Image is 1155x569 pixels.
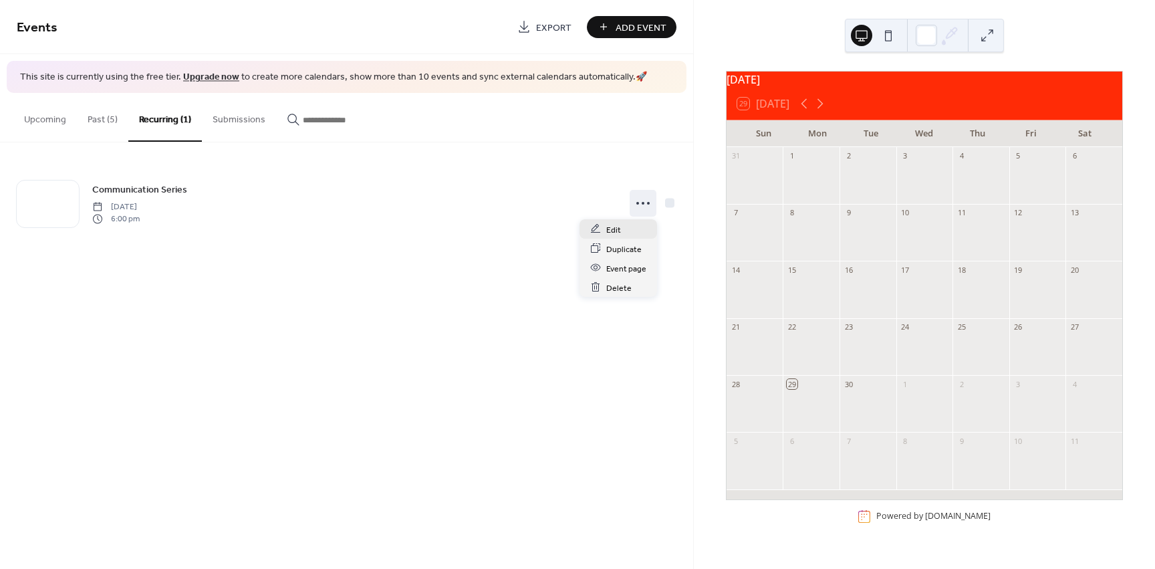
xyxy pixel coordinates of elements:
div: 8 [900,436,910,446]
div: 29 [787,379,797,389]
span: This site is currently using the free tier. to create more calendars, show more than 10 events an... [20,71,647,84]
div: 21 [731,322,741,332]
button: Past (5) [77,93,128,140]
div: Tue [844,120,898,147]
div: 20 [1069,265,1079,275]
div: 10 [1013,436,1023,446]
div: 19 [1013,265,1023,275]
span: Events [17,15,57,41]
span: Export [536,21,571,35]
div: 23 [844,322,854,332]
div: 25 [956,322,967,332]
div: 30 [844,379,854,389]
div: 17 [900,265,910,275]
div: Fri [1005,120,1058,147]
div: 14 [731,265,741,275]
div: 9 [844,208,854,218]
div: 2 [844,151,854,161]
div: Sun [737,120,791,147]
div: 18 [956,265,967,275]
div: Mon [791,120,844,147]
div: 4 [956,151,967,161]
span: Communication Series [92,183,187,197]
div: 28 [731,379,741,389]
div: 4 [1069,379,1079,389]
div: Sat [1058,120,1112,147]
div: 16 [844,265,854,275]
span: Add Event [616,21,666,35]
span: Event page [606,261,646,275]
div: 7 [844,436,854,446]
div: 13 [1069,208,1079,218]
div: 3 [900,151,910,161]
div: Wed [898,120,951,147]
div: 7 [731,208,741,218]
div: 27 [1069,322,1079,332]
div: 31 [731,151,741,161]
button: Submissions [202,93,276,140]
div: [DATE] [727,72,1122,88]
div: 5 [1013,151,1023,161]
div: 11 [956,208,967,218]
div: 3 [1013,379,1023,389]
div: 1 [900,379,910,389]
a: Export [507,16,582,38]
a: Communication Series [92,182,187,197]
div: 10 [900,208,910,218]
div: 6 [1069,151,1079,161]
div: 26 [1013,322,1023,332]
a: Upgrade now [183,68,239,86]
div: 24 [900,322,910,332]
button: Recurring (1) [128,93,202,142]
div: 1 [787,151,797,161]
div: Thu [951,120,1005,147]
div: 15 [787,265,797,275]
span: [DATE] [92,201,140,213]
button: Add Event [587,16,676,38]
button: Upcoming [13,93,77,140]
div: 2 [956,379,967,389]
div: 9 [956,436,967,446]
div: 5 [731,436,741,446]
span: Delete [606,281,632,295]
span: Edit [606,223,621,237]
div: 6 [787,436,797,446]
div: 8 [787,208,797,218]
span: Duplicate [606,242,642,256]
div: 12 [1013,208,1023,218]
span: 6:00 pm [92,213,140,225]
div: 11 [1069,436,1079,446]
div: 22 [787,322,797,332]
div: Powered by [876,511,991,522]
a: [DOMAIN_NAME] [925,511,991,522]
